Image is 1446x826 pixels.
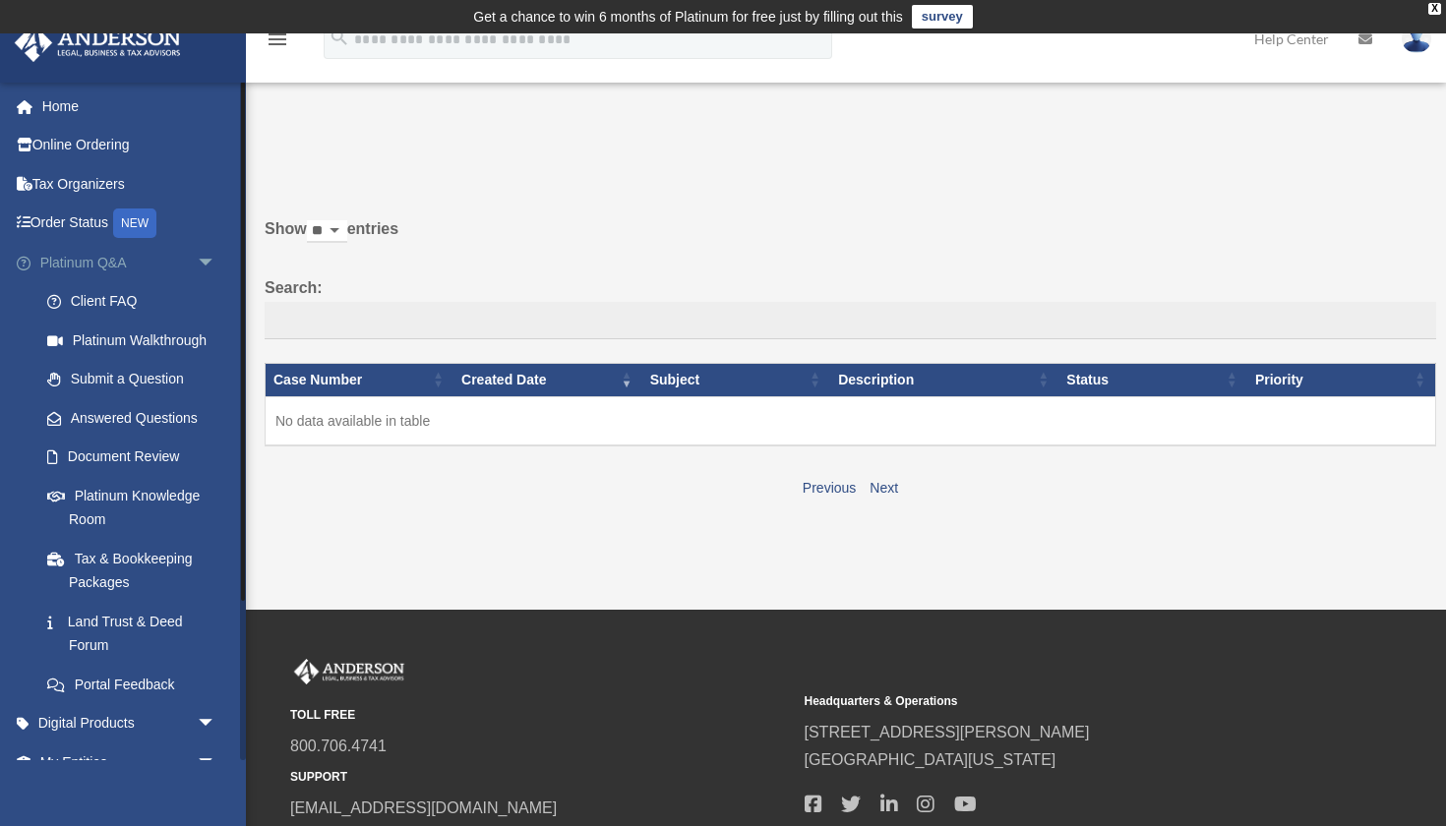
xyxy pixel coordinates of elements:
[1428,3,1441,15] div: close
[805,751,1056,768] a: [GEOGRAPHIC_DATA][US_STATE]
[805,724,1090,740] a: [STREET_ADDRESS][PERSON_NAME]
[266,34,289,51] a: menu
[266,396,1436,445] td: No data available in table
[266,28,289,51] i: menu
[14,243,246,282] a: Platinum Q&Aarrow_drop_down
[197,742,236,783] span: arrow_drop_down
[805,691,1305,712] small: Headquarters & Operations
[14,164,246,204] a: Tax Organizers
[28,602,246,665] a: Land Trust & Deed Forum
[197,243,236,283] span: arrow_drop_down
[14,126,246,165] a: Online Ordering
[803,480,856,496] a: Previous
[28,398,236,438] a: Answered Questions
[329,27,350,48] i: search
[113,208,156,238] div: NEW
[9,24,187,62] img: Anderson Advisors Platinum Portal
[28,282,246,322] a: Client FAQ
[307,220,347,243] select: Showentries
[1402,25,1431,53] img: User Pic
[265,215,1436,263] label: Show entries
[28,665,246,704] a: Portal Feedback
[265,274,1436,339] label: Search:
[830,363,1058,396] th: Description: activate to sort column ascending
[28,476,246,539] a: Platinum Knowledge Room
[28,438,246,477] a: Document Review
[14,204,246,244] a: Order StatusNEW
[473,5,903,29] div: Get a chance to win 6 months of Platinum for free just by filling out this
[290,799,557,816] a: [EMAIL_ADDRESS][DOMAIN_NAME]
[290,659,408,684] img: Anderson Advisors Platinum Portal
[28,321,246,360] a: Platinum Walkthrough
[290,737,387,754] a: 800.706.4741
[453,363,642,396] th: Created Date: activate to sort column ascending
[266,363,454,396] th: Case Number: activate to sort column ascending
[28,360,246,399] a: Submit a Question
[14,742,246,782] a: My Entitiesarrow_drop_down
[28,539,246,602] a: Tax & Bookkeeping Packages
[1058,363,1247,396] th: Status: activate to sort column ascending
[265,302,1436,339] input: Search:
[14,704,246,743] a: Digital Productsarrow_drop_down
[642,363,831,396] th: Subject: activate to sort column ascending
[912,5,973,29] a: survey
[14,87,246,126] a: Home
[1247,363,1436,396] th: Priority: activate to sort column ascending
[197,704,236,744] span: arrow_drop_down
[290,705,791,726] small: TOLL FREE
[870,480,898,496] a: Next
[290,767,791,788] small: SUPPORT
